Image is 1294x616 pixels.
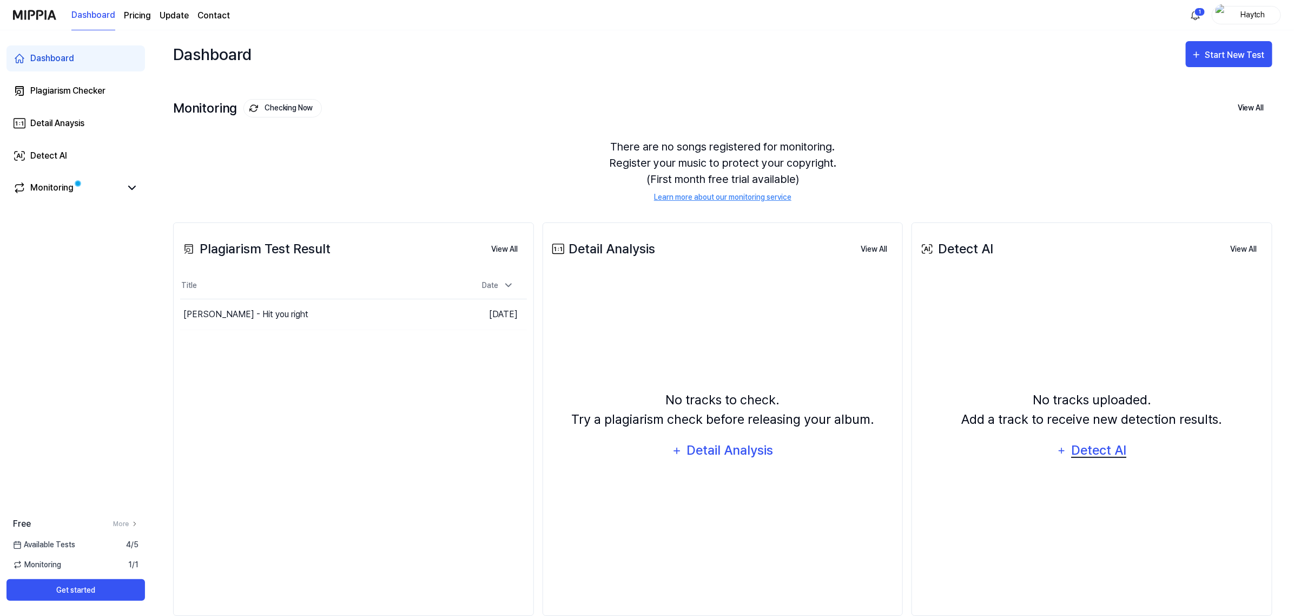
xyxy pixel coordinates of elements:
div: Detect AI [919,239,993,259]
span: 1 / 1 [128,559,138,571]
a: Dashboard [71,1,115,30]
span: 4 / 5 [126,539,138,551]
button: View All [852,239,896,260]
td: [DATE] [440,299,527,330]
a: Detail Anaysis [6,110,145,136]
span: Free [13,517,31,530]
div: Detect AI [1070,440,1128,461]
div: Dashboard [173,41,252,67]
a: Learn more about our monitoring service [654,192,791,203]
button: Get started [6,579,145,601]
a: Plagiarism Checker [6,78,145,104]
a: Pricing [124,9,151,22]
button: Detect AI [1050,438,1134,464]
button: profileHaytch [1212,6,1281,24]
div: There are no songs registered for monitoring. Register your music to protect your copyright. (Fir... [173,126,1272,216]
div: Monitoring [173,99,322,117]
a: More [113,519,138,529]
div: Detail Analysis [550,239,656,259]
button: Checking Now [243,99,322,117]
div: Detect AI [30,149,67,162]
button: View All [1229,97,1272,120]
div: 1 [1194,8,1205,16]
button: 알림1 [1187,6,1204,24]
a: Dashboard [6,45,145,71]
div: Detail Anaysis [30,117,84,130]
a: Contact [197,9,230,22]
img: profile [1216,4,1229,26]
span: Available Tests [13,539,75,551]
div: Haytch [1232,9,1274,21]
div: Start New Test [1205,48,1267,62]
div: No tracks to check. Try a plagiarism check before releasing your album. [571,390,874,429]
div: Date [478,277,518,294]
a: View All [483,238,527,260]
div: No tracks uploaded. Add a track to receive new detection results. [962,390,1223,429]
span: Monitoring [13,559,61,571]
div: [PERSON_NAME] - Hit you right [183,308,308,321]
button: Start New Test [1186,41,1272,67]
a: Update [160,9,189,22]
a: Monitoring [13,181,121,194]
div: Dashboard [30,52,74,65]
img: monitoring Icon [249,104,258,113]
a: Detect AI [6,143,145,169]
div: Plagiarism Checker [30,84,105,97]
div: Detail Analysis [686,440,774,461]
th: Title [180,273,440,299]
button: View All [1222,239,1265,260]
a: View All [1222,238,1265,260]
button: View All [483,239,527,260]
img: 알림 [1189,9,1202,22]
div: Plagiarism Test Result [180,239,331,259]
div: Monitoring [30,181,74,194]
button: Detail Analysis [665,438,781,464]
a: View All [852,238,896,260]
